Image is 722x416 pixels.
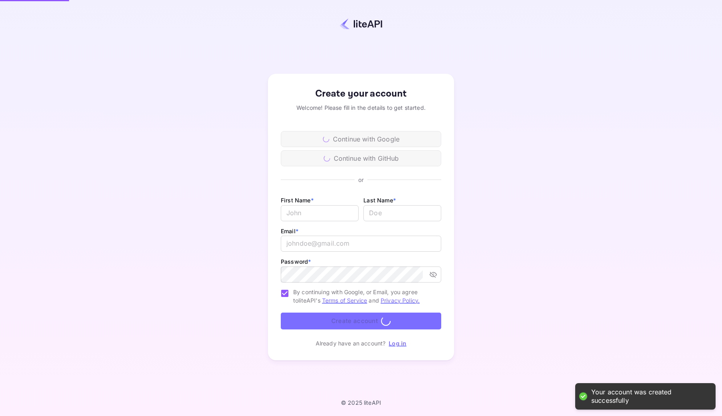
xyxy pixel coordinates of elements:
a: Privacy Policy. [381,297,420,304]
div: Welcome! Please fill in the details to get started. [281,103,441,112]
label: Last Name [363,197,396,204]
a: Log in [389,340,406,347]
a: Terms of Service [322,297,367,304]
div: Continue with Google [281,131,441,147]
button: toggle password visibility [426,267,440,282]
div: Your account was created successfully [591,388,708,405]
span: By continuing with Google, or Email, you agree to liteAPI's and [293,288,435,305]
div: Create your account [281,87,441,101]
label: Password [281,258,311,265]
p: © 2025 liteAPI [341,399,381,406]
div: Continue with GitHub [281,150,441,166]
input: johndoe@gmail.com [281,236,441,252]
label: First Name [281,197,314,204]
img: liteapi [340,18,382,30]
label: Email [281,228,298,234]
input: Doe [363,205,441,221]
p: Already have an account? [316,339,386,347]
input: John [281,205,359,221]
